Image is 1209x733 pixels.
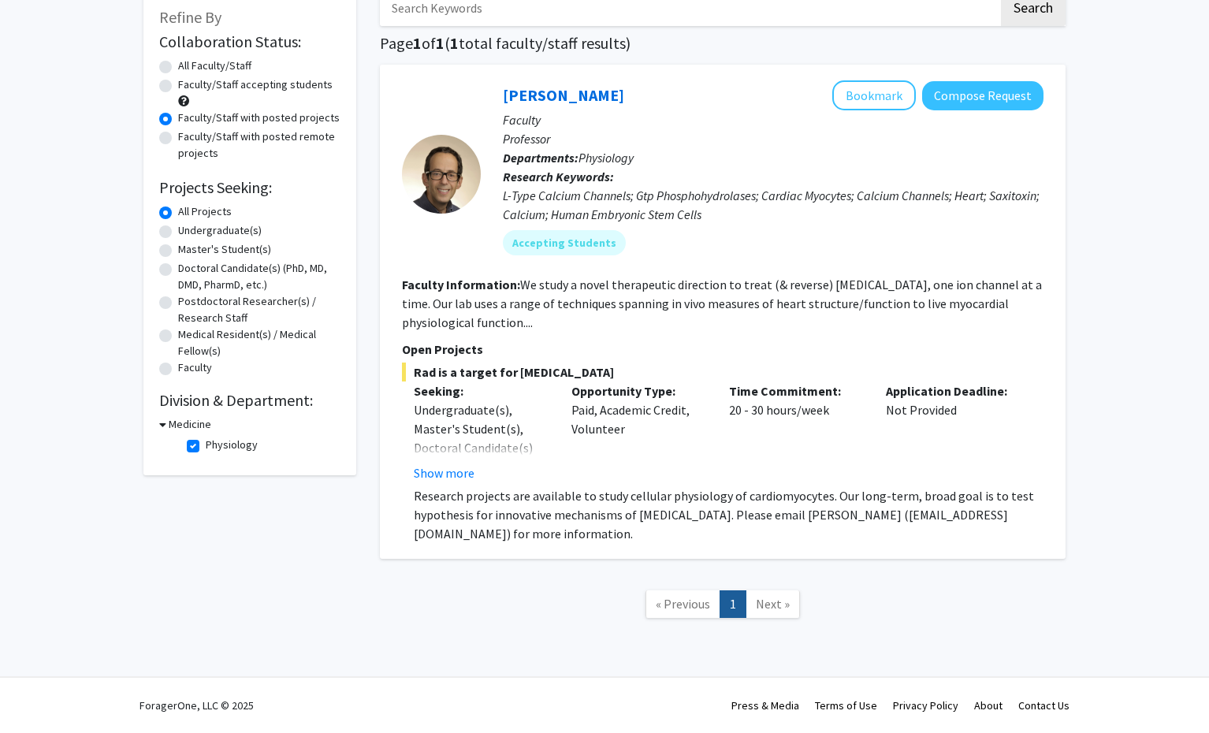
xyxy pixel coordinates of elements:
span: 1 [436,33,445,53]
label: Physiology [206,437,258,453]
span: « Previous [656,596,710,612]
span: 1 [450,33,459,53]
b: Faculty Information: [402,277,520,292]
div: L-Type Calcium Channels; Gtp Phosphohydrolases; Cardiac Myocytes; Calcium Channels; Heart; Saxito... [503,186,1043,224]
a: Press & Media [731,698,799,713]
mat-chip: Accepting Students [503,230,626,255]
span: Refine By [159,7,221,27]
label: Faculty [178,359,212,376]
h3: Medicine [169,416,211,433]
p: Faculty [503,110,1043,129]
h1: Page of ( total faculty/staff results) [380,34,1066,53]
p: Open Projects [402,340,1043,359]
button: Show more [414,463,474,482]
label: Master's Student(s) [178,241,271,258]
div: Not Provided [874,381,1032,482]
iframe: Chat [12,662,67,721]
button: Compose Request to Jonathan Satin [922,81,1043,110]
p: Research projects are available to study cellular physiology of cardiomyocytes. Our long-term, br... [414,486,1043,543]
div: Undergraduate(s), Master's Student(s), Doctoral Candidate(s) (PhD, MD, DMD, PharmD, etc.), Postdo... [414,400,548,552]
p: Opportunity Type: [571,381,705,400]
label: Undergraduate(s) [178,222,262,239]
span: 1 [413,33,422,53]
label: Postdoctoral Researcher(s) / Research Staff [178,293,340,326]
b: Departments: [503,150,578,166]
a: Next Page [746,590,800,618]
a: Terms of Use [815,698,877,713]
label: Faculty/Staff with posted projects [178,110,340,126]
span: Physiology [578,150,634,166]
b: Research Keywords: [503,169,614,184]
p: Professor [503,129,1043,148]
a: [PERSON_NAME] [503,85,624,105]
fg-read-more: We study a novel therapeutic direction to treat (& reverse) [MEDICAL_DATA], one ion channel at a ... [402,277,1042,330]
a: Previous Page [645,590,720,618]
nav: Page navigation [380,575,1066,638]
p: Application Deadline: [886,381,1020,400]
label: All Projects [178,203,232,220]
label: Faculty/Staff accepting students [178,76,333,93]
p: Time Commitment: [729,381,863,400]
label: Medical Resident(s) / Medical Fellow(s) [178,326,340,359]
h2: Projects Seeking: [159,178,340,197]
h2: Division & Department: [159,391,340,410]
span: Rad is a target for [MEDICAL_DATA] [402,363,1043,381]
label: Faculty/Staff with posted remote projects [178,128,340,162]
label: All Faculty/Staff [178,58,251,74]
a: Contact Us [1018,698,1069,713]
div: Paid, Academic Credit, Volunteer [560,381,717,482]
a: 1 [720,590,746,618]
a: About [974,698,1003,713]
label: Doctoral Candidate(s) (PhD, MD, DMD, PharmD, etc.) [178,260,340,293]
div: ForagerOne, LLC © 2025 [139,678,254,733]
p: Seeking: [414,381,548,400]
div: 20 - 30 hours/week [717,381,875,482]
a: Privacy Policy [893,698,958,713]
span: Next » [756,596,790,612]
h2: Collaboration Status: [159,32,340,51]
button: Add Jonathan Satin to Bookmarks [832,80,916,110]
